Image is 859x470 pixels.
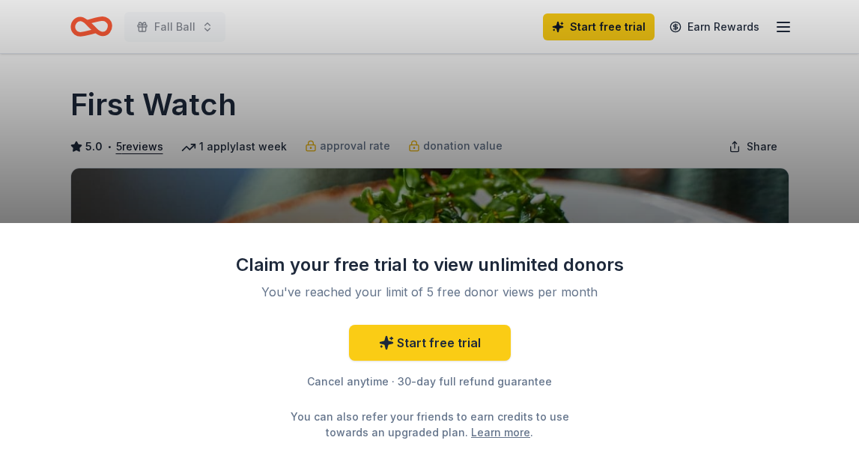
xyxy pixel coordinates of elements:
[277,409,583,440] div: You can also refer your friends to earn credits to use towards an upgraded plan. .
[253,283,607,301] div: You've reached your limit of 5 free donor views per month
[349,325,511,361] a: Start free trial
[235,373,625,391] div: Cancel anytime · 30-day full refund guarantee
[235,253,625,277] div: Claim your free trial to view unlimited donors
[471,424,530,440] a: Learn more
